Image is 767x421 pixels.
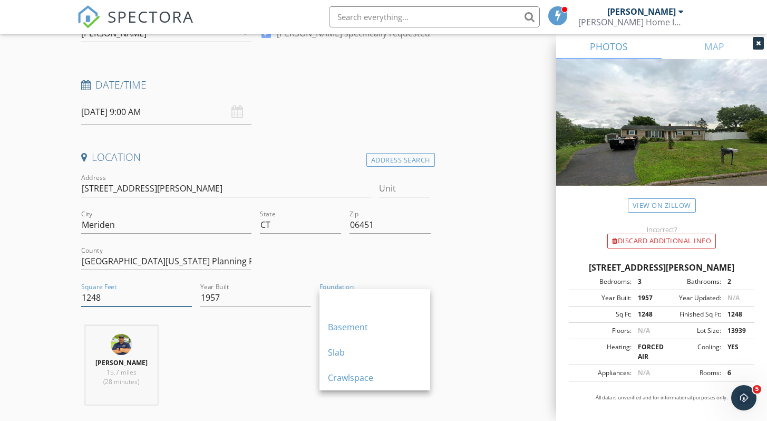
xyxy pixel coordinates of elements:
[638,368,650,377] span: N/A
[572,326,632,336] div: Floors:
[632,293,662,303] div: 1957
[662,34,767,59] a: MAP
[95,358,148,367] strong: [PERSON_NAME]
[721,342,751,361] div: YES
[628,198,696,213] a: View on Zillow
[328,346,422,359] div: Slab
[77,14,194,36] a: SPECTORA
[556,225,767,234] div: Incorrect?
[731,385,756,410] iframe: Intercom live chat
[727,293,740,302] span: N/A
[753,385,761,394] span: 5
[721,277,751,286] div: 2
[81,150,431,164] h4: Location
[111,334,132,355] img: image0_4.jpeg
[277,28,430,39] label: [PERSON_NAME] specifically requested
[662,326,721,336] div: Lot Size:
[607,234,716,248] div: Discard Additional info
[721,310,751,319] div: 1248
[329,6,540,27] input: Search everything...
[578,17,684,27] div: DeLeon Home Inspections
[556,34,662,59] a: PHOTOS
[638,326,650,335] span: N/A
[662,310,721,319] div: Finished Sq Ft:
[572,277,632,286] div: Bedrooms:
[721,368,751,378] div: 6
[632,310,662,319] div: 1248
[106,368,137,377] span: 15.7 miles
[366,153,435,167] div: Address Search
[81,99,252,125] input: Select date
[607,6,676,17] div: [PERSON_NAME]
[572,310,632,319] div: Sq Ft:
[662,277,721,286] div: Bathrooms:
[103,377,139,386] span: (28 minutes)
[662,342,721,361] div: Cooling:
[81,78,431,92] h4: Date/Time
[569,261,754,274] div: [STREET_ADDRESS][PERSON_NAME]
[721,326,751,336] div: 13939
[632,277,662,286] div: 3
[632,342,662,361] div: FORCED AIR
[328,321,422,333] div: Basement
[556,59,767,211] img: streetview
[662,368,721,378] div: Rooms:
[328,371,422,384] div: Crawlspace
[572,368,632,378] div: Appliances:
[108,5,194,27] span: SPECTORA
[572,293,632,303] div: Year Built:
[77,5,100,28] img: The Best Home Inspection Software - Spectora
[662,293,721,303] div: Year Updated:
[572,342,632,361] div: Heating:
[569,394,754,401] p: All data is unverified and for informational purposes only.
